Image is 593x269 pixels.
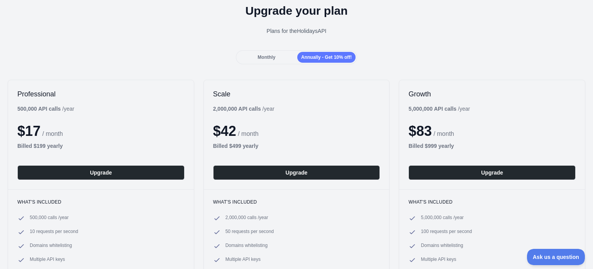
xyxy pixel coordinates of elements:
[408,143,454,149] b: Billed $ 999 yearly
[434,130,454,137] span: / month
[527,249,585,265] iframe: Toggle Customer Support
[213,123,236,139] span: $ 42
[238,130,258,137] span: / month
[408,123,432,139] span: $ 83
[213,143,259,149] b: Billed $ 499 yearly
